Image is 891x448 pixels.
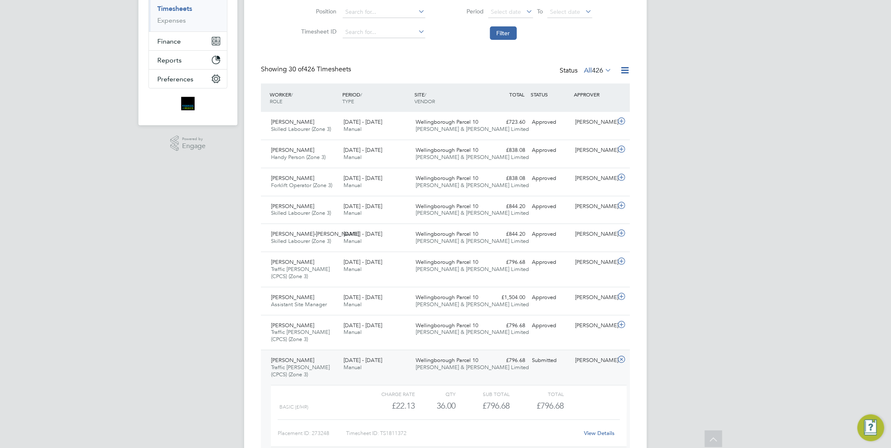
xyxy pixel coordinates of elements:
span: Skilled Labourer (Zone 3) [271,125,331,133]
div: £723.60 [485,115,529,129]
span: [PERSON_NAME] & [PERSON_NAME] Limited [416,125,529,133]
span: Forklift Operator (Zone 3) [271,182,332,189]
label: Timesheet ID [299,28,337,35]
span: [PERSON_NAME] [271,258,314,266]
span: Wellingborough Parcel 10 [416,203,479,210]
div: £844.20 [485,227,529,241]
label: Period [446,8,484,15]
span: [DATE] - [DATE] [344,175,382,182]
div: £796.68 [485,255,529,269]
span: Manual [344,301,362,308]
span: 30 of [289,65,304,73]
span: [PERSON_NAME] & [PERSON_NAME] Limited [416,301,529,308]
span: [DATE] - [DATE] [344,146,382,154]
span: To [535,6,546,17]
span: Select date [491,8,521,16]
span: Traffic [PERSON_NAME] (CPCS) (Zone 3) [271,266,330,280]
button: Finance [149,32,227,50]
div: APPROVER [572,87,616,102]
span: 426 [592,66,603,75]
span: [PERSON_NAME] & [PERSON_NAME] Limited [416,182,529,189]
div: £838.08 [485,143,529,157]
div: [PERSON_NAME] [572,143,616,157]
span: Handy Person (Zone 3) [271,154,326,161]
div: Approved [529,291,572,305]
div: Placement ID: 273248 [278,427,346,440]
button: Engage Resource Center [857,414,884,441]
div: Approved [529,115,572,129]
span: [PERSON_NAME] & [PERSON_NAME] Limited [416,364,529,371]
span: Skilled Labourer (Zone 3) [271,237,331,245]
span: Wellingborough Parcel 10 [416,294,479,301]
span: Select date [550,8,581,16]
span: VENDOR [415,98,435,104]
div: Timesheet ID: TS1811372 [346,427,579,440]
span: Wellingborough Parcel 10 [416,175,479,182]
span: [PERSON_NAME] & [PERSON_NAME] Limited [416,266,529,273]
div: [PERSON_NAME] [572,291,616,305]
div: [PERSON_NAME] [572,319,616,333]
a: Go to home page [148,97,227,110]
span: [PERSON_NAME] [271,294,314,301]
span: Manual [344,364,362,371]
div: Approved [529,172,572,185]
div: £844.20 [485,200,529,214]
span: [PERSON_NAME] [271,175,314,182]
span: Powered by [182,135,206,143]
div: Submitted [529,354,572,367]
div: [PERSON_NAME] [572,354,616,367]
span: [PERSON_NAME] [271,357,314,364]
span: Wellingborough Parcel 10 [416,230,479,237]
a: Powered byEngage [170,135,206,151]
span: Reports [157,56,182,64]
span: Traffic [PERSON_NAME] (CPCS) (Zone 3) [271,328,330,343]
div: Total [510,389,564,399]
div: [PERSON_NAME] [572,227,616,241]
div: Approved [529,319,572,333]
span: Wellingborough Parcel 10 [416,118,479,125]
span: [PERSON_NAME] [271,118,314,125]
div: PERIOD [340,87,413,109]
span: [PERSON_NAME] [271,203,314,210]
span: £796.68 [537,401,564,411]
span: / [360,91,362,98]
input: Search for... [343,6,425,18]
button: Preferences [149,70,227,88]
span: Engage [182,143,206,150]
span: Preferences [157,75,193,83]
span: [DATE] - [DATE] [344,203,382,210]
div: £796.68 [456,399,510,413]
div: £838.08 [485,172,529,185]
input: Search for... [343,26,425,38]
span: Manual [344,125,362,133]
span: Skilled Labourer (Zone 3) [271,209,331,216]
span: [DATE] - [DATE] [344,118,382,125]
span: [PERSON_NAME] & [PERSON_NAME] Limited [416,328,529,336]
div: £1,504.00 [485,291,529,305]
span: [DATE] - [DATE] [344,294,382,301]
span: Manual [344,328,362,336]
span: Basic (£/HR) [279,404,308,410]
span: [PERSON_NAME]-[PERSON_NAME] [271,230,359,237]
div: [PERSON_NAME] [572,172,616,185]
span: Wellingborough Parcel 10 [416,322,479,329]
div: Status [560,65,613,77]
span: Manual [344,237,362,245]
button: Reports [149,51,227,69]
div: £796.68 [485,354,529,367]
span: / [291,91,293,98]
a: Timesheets [157,5,192,13]
span: Manual [344,209,362,216]
label: Position [299,8,337,15]
a: View Details [584,430,615,437]
div: Approved [529,200,572,214]
div: Approved [529,143,572,157]
span: TOTAL [509,91,524,98]
span: [PERSON_NAME] [271,146,314,154]
div: £796.68 [485,319,529,333]
span: [DATE] - [DATE] [344,230,382,237]
div: SITE [413,87,485,109]
span: ROLE [270,98,282,104]
span: Assistant Site Manager [271,301,327,308]
div: Charge rate [361,389,415,399]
